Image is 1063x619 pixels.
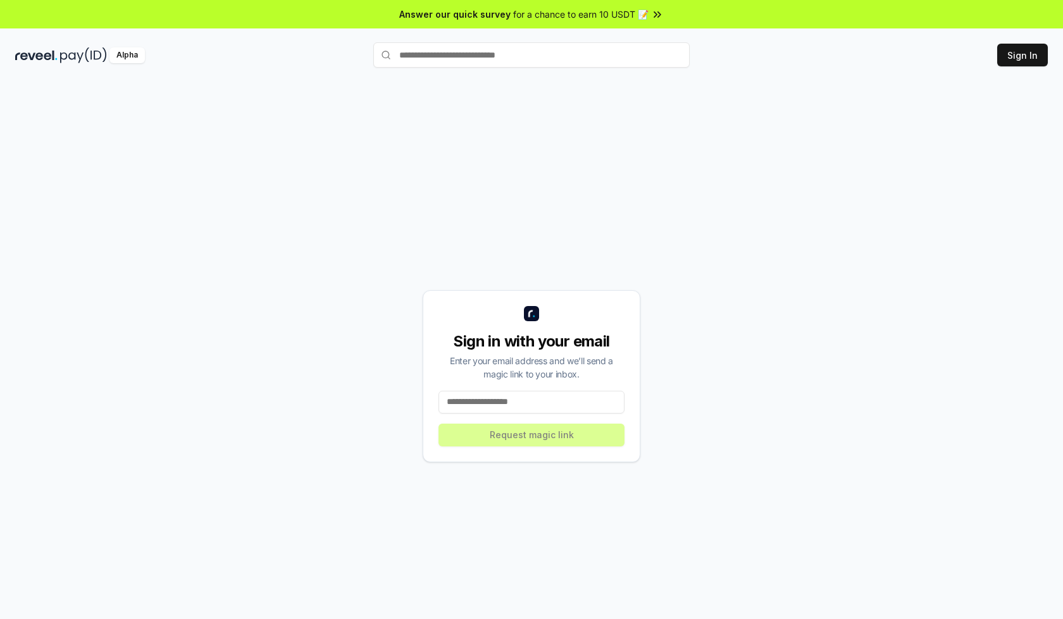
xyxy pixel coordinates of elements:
[524,306,539,321] img: logo_small
[513,8,649,21] span: for a chance to earn 10 USDT 📝
[399,8,511,21] span: Answer our quick survey
[60,47,107,63] img: pay_id
[109,47,145,63] div: Alpha
[15,47,58,63] img: reveel_dark
[438,354,625,381] div: Enter your email address and we’ll send a magic link to your inbox.
[438,331,625,352] div: Sign in with your email
[997,44,1048,66] button: Sign In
